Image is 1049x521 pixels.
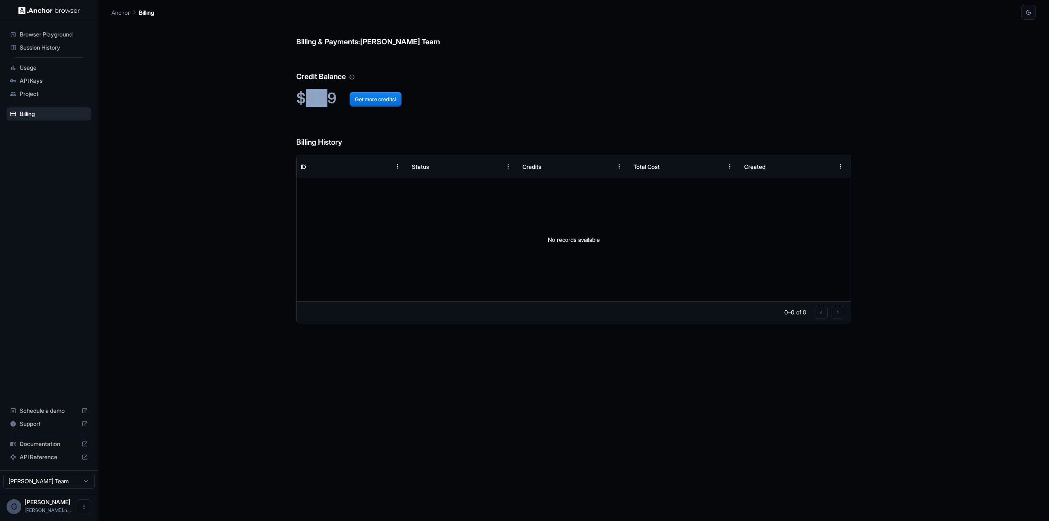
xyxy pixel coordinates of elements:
div: Support [7,417,91,430]
span: API Reference [20,453,78,461]
p: 0–0 of 0 [784,308,806,316]
div: Schedule a demo [7,404,91,417]
span: Gustavo Cruz [25,498,70,505]
p: Anchor [111,8,130,17]
button: Sort [708,159,722,174]
div: Session History [7,41,91,54]
span: Billing [20,110,88,118]
h2: $4.99 [296,89,851,107]
div: Usage [7,61,91,74]
h6: Billing & Payments: [PERSON_NAME] Team [296,20,851,48]
svg: Your credit balance will be consumed as you use the API. Visit the usage page to view a breakdown... [349,74,355,80]
div: Browser Playground [7,28,91,41]
div: Credits [522,163,541,170]
span: Documentation [20,440,78,448]
div: G [7,499,21,514]
span: Schedule a demo [20,407,78,415]
button: Sort [375,159,390,174]
button: Menu [390,159,405,174]
span: Browser Playground [20,30,88,39]
button: Sort [486,159,501,174]
img: Anchor Logo [18,7,80,14]
span: Usage [20,64,88,72]
button: Menu [501,159,515,174]
span: Project [20,90,88,98]
div: Documentation [7,437,91,450]
nav: breadcrumb [111,8,154,17]
p: Billing [139,8,154,17]
div: Created [744,163,765,170]
div: Status [412,163,429,170]
button: Sort [818,159,833,174]
div: API Keys [7,74,91,87]
div: API Reference [7,450,91,464]
div: Billing [7,107,91,121]
button: Menu [833,159,848,174]
div: ID [301,163,306,170]
button: Open menu [77,499,91,514]
button: Menu [612,159,627,174]
span: Session History [20,43,88,52]
h6: Credit Balance [296,55,851,83]
button: Menu [722,159,737,174]
button: Sort [597,159,612,174]
h6: Billing History [296,120,851,148]
span: Support [20,420,78,428]
span: gufigueiredo.net@gmail.com [25,507,71,513]
button: Get more credits! [350,92,402,107]
span: API Keys [20,77,88,85]
div: Project [7,87,91,100]
div: Total Cost [633,163,660,170]
div: No records available [297,178,851,301]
